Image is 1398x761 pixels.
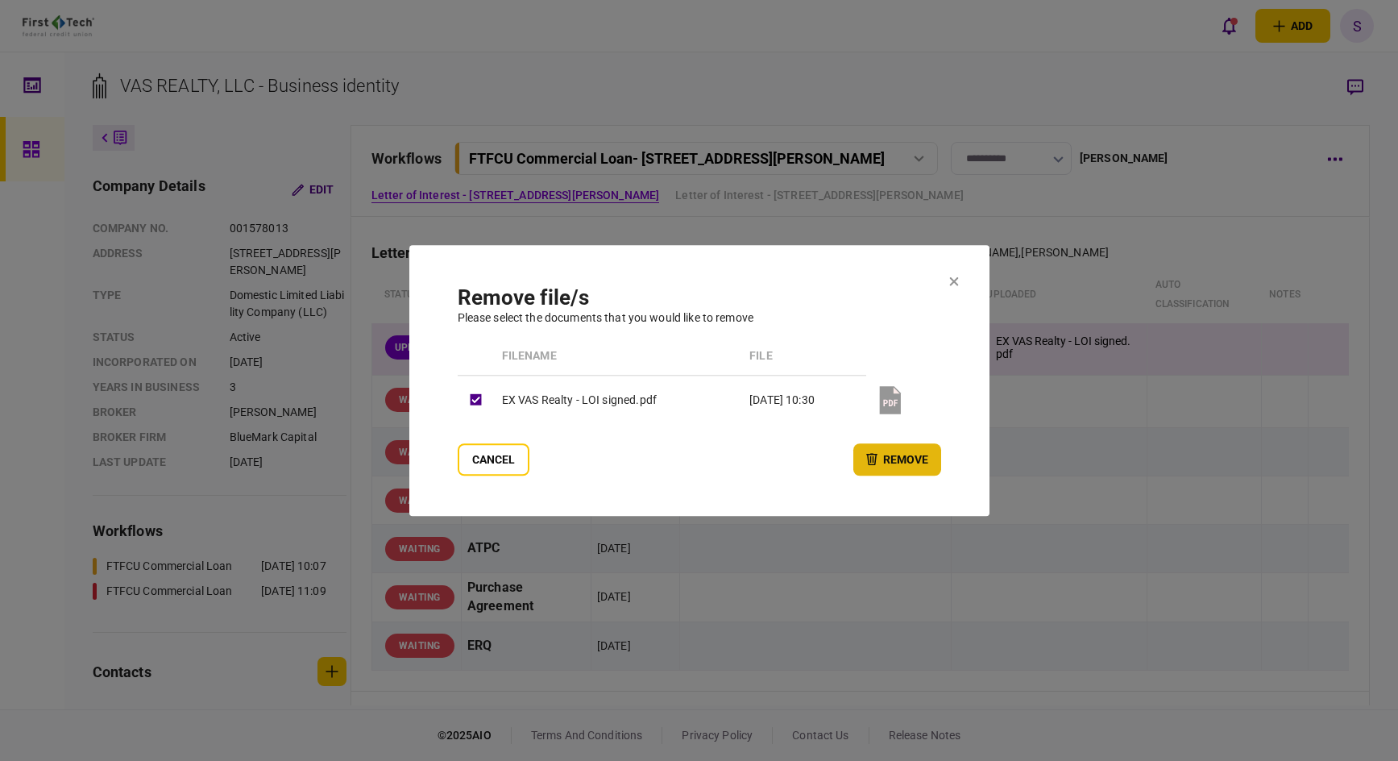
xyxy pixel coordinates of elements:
td: [DATE] 10:30 [741,376,866,424]
div: Please select the documents that you would like to remove [458,310,941,326]
th: file [741,338,866,376]
button: remove [853,443,941,476]
h1: remove file/s [458,285,941,310]
td: EX VAS Realty - LOI signed.pdf [494,376,742,424]
th: Filename [494,338,742,376]
button: Cancel [458,443,529,476]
